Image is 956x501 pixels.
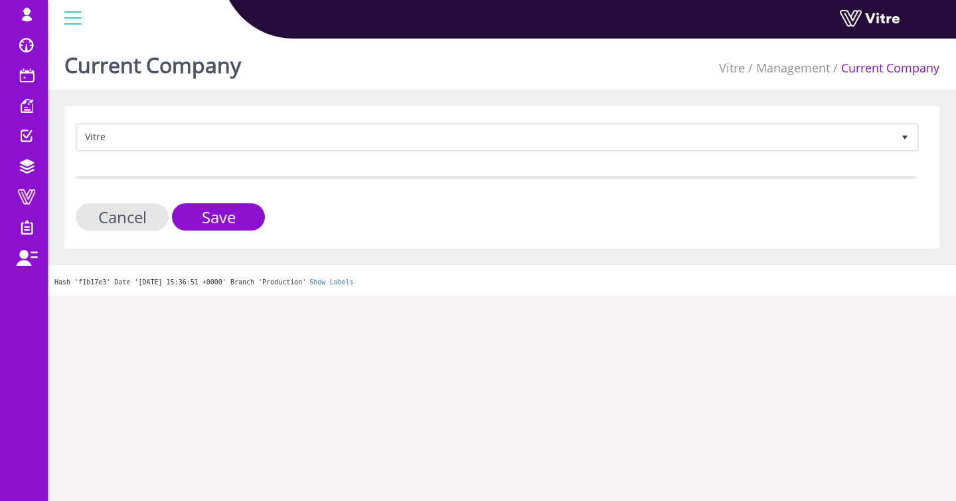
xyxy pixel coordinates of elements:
a: Show Labels [309,278,353,286]
li: Current Company [830,60,939,77]
input: Cancel [76,203,169,231]
span: select [893,125,917,149]
input: Save [172,203,265,231]
h1: Current Company [64,33,241,90]
span: Hash 'f1b17e3' Date '[DATE] 15:36:51 +0000' Branch 'Production' [54,278,306,286]
a: Vitre [719,60,745,76]
li: Management [745,60,830,77]
span: Vitre [78,125,893,149]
